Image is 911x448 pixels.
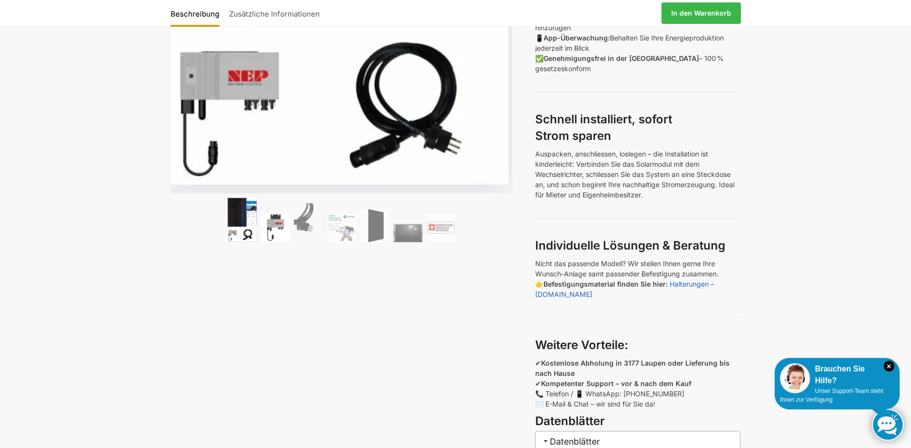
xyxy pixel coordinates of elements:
[780,363,810,393] img: Customer service
[224,1,325,25] a: Zusätzliche Informationen
[780,388,883,403] span: Unser Support-Team steht Ihnen zur Verfügung
[780,363,894,387] div: Brauchen Sie Hilfe?
[541,379,691,388] strong: Kompetenter Support – vor & nach dem Kauf
[535,338,628,352] strong: Weitere Vorteile:
[171,1,224,25] a: Beschreibung
[543,54,699,62] strong: Genehmigungsfrei in der [GEOGRAPHIC_DATA]
[543,280,668,288] strong: Befestigungsmaterial finden Sie hier:
[535,238,725,253] strong: Individuelle Lösungen & Beratung
[661,2,741,24] a: In den Warenkorb
[535,258,740,299] p: Nicht das passende Modell? Wir stellen Ihnen gerne Ihre Wunsch-Anlage samt passender Befestigung ...
[535,359,730,377] strong: Kostenlose Abholung in 3177 Laupen oder Lieferung bis nach Hause
[294,203,323,242] img: Anschlusskabel-3meter_schweizer-stecker
[535,149,740,200] p: Auspacken, anschliessen, loslegen – die Installation ist kinderleicht: Verbinden Sie das Solarmod...
[393,224,423,242] img: Balkonkraftwerk 405/600 Watt erweiterbar – Bild 6
[535,358,740,409] p: ✔ ✔ 📞 Telefon / 📱 WhatsApp: [PHONE_NUMBER] ✉️ E-Mail & Chat – wir sind für Sie da!
[327,213,356,242] img: Balkonkraftwerk 405/600 Watt erweiterbar – Bild 4
[535,12,740,74] p: 💡 Für mehr Leistung einfach ein zweites Modul hinzufügen 📱 Behalten Sie Ihre Energieproduktion je...
[228,197,257,242] img: Steckerfertig Plug & Play mit 410 Watt
[535,112,672,143] strong: Schnell installiert, sofort Strom sparen
[360,209,389,242] img: TommaTech Vorderseite
[535,413,740,430] h3: Datenblätter
[884,361,894,371] i: Schließen
[543,34,610,42] strong: App-Überwachung:
[261,213,290,242] img: Nep 600
[426,213,456,242] img: Balkonkraftwerk 405/600 Watt erweiterbar – Bild 7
